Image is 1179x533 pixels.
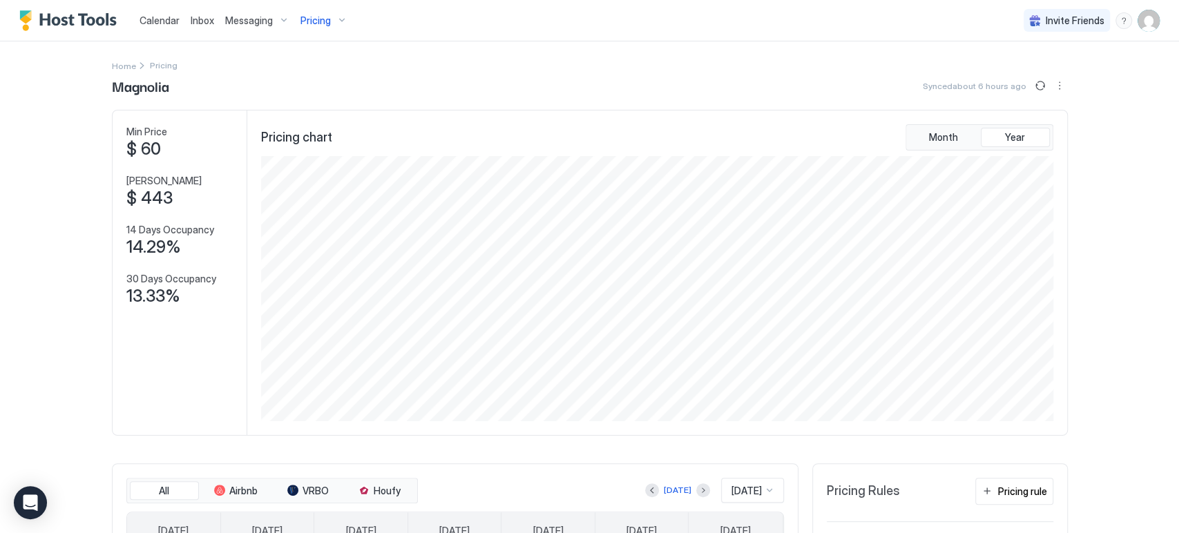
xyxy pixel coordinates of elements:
span: Month [929,131,958,144]
span: 14 Days Occupancy [126,224,214,236]
button: Houfy [345,481,414,501]
a: Calendar [140,13,180,28]
span: Invite Friends [1046,14,1104,27]
span: 30 Days Occupancy [126,273,216,285]
span: Min Price [126,126,167,138]
button: Sync prices [1032,77,1048,94]
button: Pricing rule [975,478,1053,505]
div: menu [1051,77,1068,94]
span: All [159,485,169,497]
span: Home [112,61,136,71]
span: Houfy [374,485,401,497]
button: VRBO [274,481,343,501]
div: tab-group [905,124,1053,151]
button: Next month [696,483,710,497]
button: Airbnb [202,481,271,501]
a: Home [112,58,136,72]
span: Magnolia [112,75,169,96]
div: Pricing rule [998,484,1047,498]
span: 13.33% [126,286,180,307]
div: Breadcrumb [112,58,136,72]
button: Month [909,128,978,147]
span: Pricing chart [261,130,332,146]
span: Synced about 6 hours ago [923,81,1026,91]
div: menu [1115,12,1132,29]
span: [DATE] [731,485,762,497]
button: More options [1051,77,1068,94]
button: [DATE] [662,482,693,498]
span: Messaging [225,14,273,27]
span: Calendar [140,14,180,26]
a: Host Tools Logo [19,10,123,31]
button: Year [981,128,1050,147]
a: Inbox [191,13,214,28]
span: [PERSON_NAME] [126,175,202,187]
span: $ 60 [126,139,161,159]
span: Inbox [191,14,214,26]
div: Open Intercom Messenger [14,486,47,519]
span: Pricing [300,14,331,27]
span: Airbnb [229,485,258,497]
div: User profile [1138,10,1160,32]
span: Year [1005,131,1025,144]
div: tab-group [126,478,418,504]
span: 14.29% [126,237,181,258]
button: Previous month [645,483,659,497]
span: $ 443 [126,188,173,209]
div: [DATE] [664,484,691,496]
span: Breadcrumb [150,60,178,70]
span: VRBO [303,485,329,497]
button: All [130,481,199,501]
span: Pricing Rules [827,483,900,499]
